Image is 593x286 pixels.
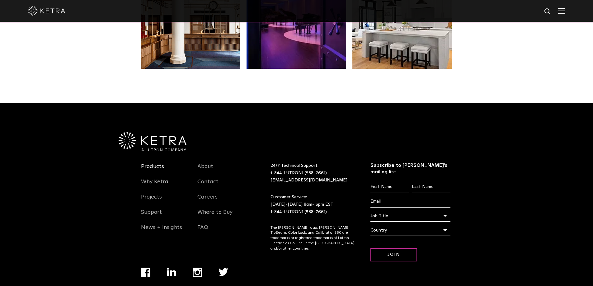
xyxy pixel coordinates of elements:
[271,225,355,251] p: The [PERSON_NAME] logo, [PERSON_NAME], TruBeam, Color Lock, and Calibration360 are trademarks or ...
[271,162,355,184] p: 24/7 Technical Support:
[197,209,233,223] a: Where to Buy
[544,8,552,16] img: search icon
[558,8,565,14] img: Hamburger%20Nav.svg
[271,178,347,182] a: [EMAIL_ADDRESS][DOMAIN_NAME]
[370,210,450,222] div: Job Title
[141,268,150,277] img: facebook
[119,132,186,151] img: Ketra-aLutronCo_White_RGB
[28,6,65,16] img: ketra-logo-2019-white
[141,224,182,238] a: News + Insights
[370,248,417,261] input: Join
[370,181,409,193] input: First Name
[271,194,355,216] p: Customer Service: [DATE]-[DATE] 8am- 5pm EST
[370,224,450,236] div: Country
[197,163,213,177] a: About
[141,163,164,177] a: Products
[167,268,176,276] img: linkedin
[370,196,450,208] input: Email
[370,162,450,175] h3: Subscribe to [PERSON_NAME]’s mailing list
[271,171,327,175] a: 1-844-LUTRON1 (588-7661)
[141,209,162,223] a: Support
[193,268,202,277] img: instagram
[412,181,450,193] input: Last Name
[271,210,327,214] a: 1-844-LUTRON1 (588-7661)
[197,178,219,193] a: Contact
[219,268,228,276] img: twitter
[141,194,162,208] a: Projects
[197,194,218,208] a: Careers
[197,162,245,238] div: Navigation Menu
[141,178,168,193] a: Why Ketra
[197,224,208,238] a: FAQ
[141,162,188,238] div: Navigation Menu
